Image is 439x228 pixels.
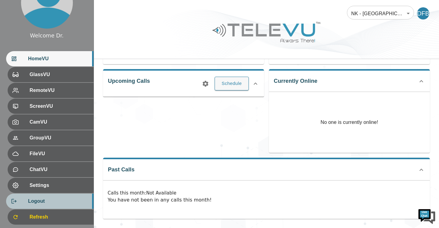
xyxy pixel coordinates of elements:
[30,134,89,142] span: GroupVU
[8,114,94,130] div: CamVU
[8,130,94,146] div: GroupVU
[6,51,94,66] div: HomeVU
[347,5,414,22] div: NK - [GEOGRAPHIC_DATA]
[30,71,89,78] span: GlassVU
[8,99,94,114] div: ScreenVU
[108,190,425,197] p: Calls this month : Not Available
[30,87,89,94] span: RemoteVU
[30,150,89,157] span: FileVU
[8,162,94,177] div: ChatVU
[320,92,378,153] p: No one is currently online!
[30,118,89,126] span: CamVU
[8,146,94,161] div: FileVU
[418,207,436,225] img: Chat Widget
[30,213,89,221] span: Refresh
[32,32,102,40] div: Chat with us now
[215,77,249,90] button: Schedule
[30,103,89,110] span: ScreenVU
[10,28,26,44] img: d_736959983_company_1615157101543_736959983
[100,3,115,18] div: Minimize live chat window
[6,194,94,209] div: Logout
[30,182,89,189] span: Settings
[35,73,84,134] span: We're online!
[30,166,89,173] span: ChatVU
[8,178,94,193] div: Settings
[212,19,321,45] img: Logo
[417,7,429,19] div: DFB
[8,83,94,98] div: RemoteVU
[28,55,89,62] span: HomeVU
[108,196,425,204] p: You have not been in any calls this month!
[8,67,94,82] div: GlassVU
[3,158,116,180] textarea: Type your message and hit 'Enter'
[30,32,63,40] div: Welcome Dr.
[28,198,89,205] span: Logout
[8,209,94,225] div: Refresh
